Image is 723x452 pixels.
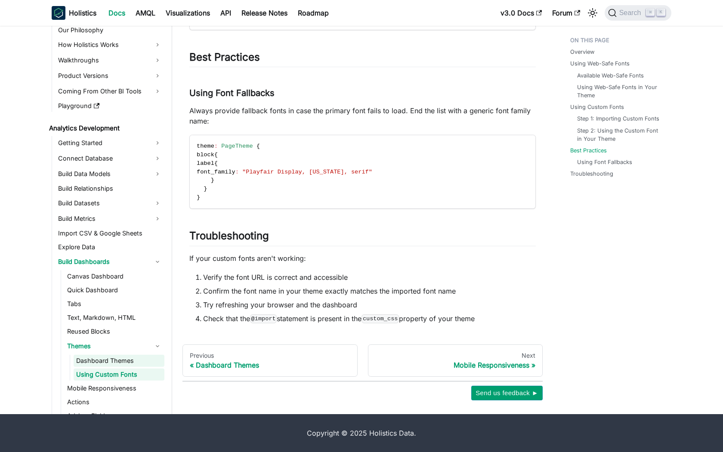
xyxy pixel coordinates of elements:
a: Available Web-Safe Fonts [577,71,644,80]
div: Next [375,352,536,359]
a: API [215,6,236,20]
a: NextMobile Responsiveness [368,344,543,377]
a: Docs [103,6,130,20]
a: Build Dashboards [56,255,164,269]
a: Explore Data [56,241,164,253]
p: If your custom fonts aren't working: [189,253,536,263]
a: Troubleshooting [570,170,613,178]
a: Text, Markdown, HTML [65,312,164,324]
a: Getting Started [56,136,164,150]
a: Import CSV & Google Sheets [56,227,164,239]
span: } [204,186,207,192]
a: Product Versions [56,69,164,83]
a: v3.0 Docs [495,6,547,20]
a: Ad-hoc Fields [65,410,164,422]
a: AMQL [130,6,161,20]
span: font_family [197,169,235,175]
button: Send us feedback ► [471,386,543,400]
a: Using Web-Safe Fonts [570,59,630,68]
a: Forum [547,6,585,20]
a: Using Custom Fonts [74,368,164,381]
a: Release Notes [236,6,293,20]
a: Using Web-Safe Fonts in Your Theme [577,83,663,99]
a: Build Metrics [56,212,164,226]
b: Holistics [69,8,96,18]
a: Step 2: Using the Custom Font in Your Theme [577,127,663,143]
a: Reused Blocks [65,325,164,337]
span: block [197,152,214,158]
a: Build Data Models [56,167,164,181]
span: label [197,160,214,167]
a: Roadmap [293,6,334,20]
img: Holistics [52,6,65,20]
code: @import [250,314,277,323]
li: Try refreshing your browser and the dashboard [203,300,536,310]
span: { [256,143,260,149]
a: Canvas Dashboard [65,270,164,282]
h2: Best Practices [189,51,536,67]
a: Connect Database [56,152,164,165]
a: Themes [65,339,164,353]
a: How Holistics Works [56,38,164,52]
a: Best Practices [570,146,607,155]
h2: Troubleshooting [189,229,536,246]
a: Analytics Development [46,122,164,134]
span: PageTheme [221,143,253,149]
code: custom_css [361,314,399,323]
span: { [214,160,218,167]
a: Using Font Fallbacks [577,158,632,166]
a: Playground [56,100,164,112]
a: Step 1: Importing Custom Fonts [577,115,659,123]
a: Mobile Responsiveness [65,382,164,394]
a: Tabs [65,298,164,310]
span: : [214,143,218,149]
div: Copyright © 2025 Holistics Data. [88,428,635,438]
button: Switch between dark and light mode (currently light mode) [586,6,599,20]
li: Check that the statement is present in the property of your theme [203,313,536,324]
a: Actions [65,396,164,408]
a: Dashboard Themes [74,355,164,367]
a: Build Relationships [56,183,164,195]
span: Search [617,9,646,17]
span: } [197,194,200,201]
a: Quick Dashboard [65,284,164,296]
a: Build Datasets [56,196,164,210]
a: Overview [570,48,594,56]
div: Mobile Responsiveness [375,361,536,369]
span: { [214,152,218,158]
kbd: K [657,9,665,16]
button: Search (Command+K) [605,5,671,21]
kbd: ⌘ [646,9,655,16]
p: Always provide fallback fonts in case the primary font fails to load. End the list with a generic... [189,105,536,126]
span: : [235,169,239,175]
div: Previous [190,352,350,359]
a: Coming From Other BI Tools [56,84,164,98]
a: Walkthroughs [56,53,164,67]
h3: Using Font Fallbacks [189,88,536,99]
nav: Docs pages [182,344,543,377]
span: "Playfair Display, [US_STATE], serif" [242,169,372,175]
span: } [211,177,214,183]
a: Using Custom Fonts [570,103,624,111]
span: Send us feedback ► [476,387,538,399]
li: Verify the font URL is correct and accessible [203,272,536,282]
a: HolisticsHolistics [52,6,96,20]
div: Dashboard Themes [190,361,350,369]
a: Our Philosophy [56,24,164,36]
li: Confirm the font name in your theme exactly matches the imported font name [203,286,536,296]
span: theme [197,143,214,149]
a: Visualizations [161,6,215,20]
a: PreviousDashboard Themes [182,344,358,377]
